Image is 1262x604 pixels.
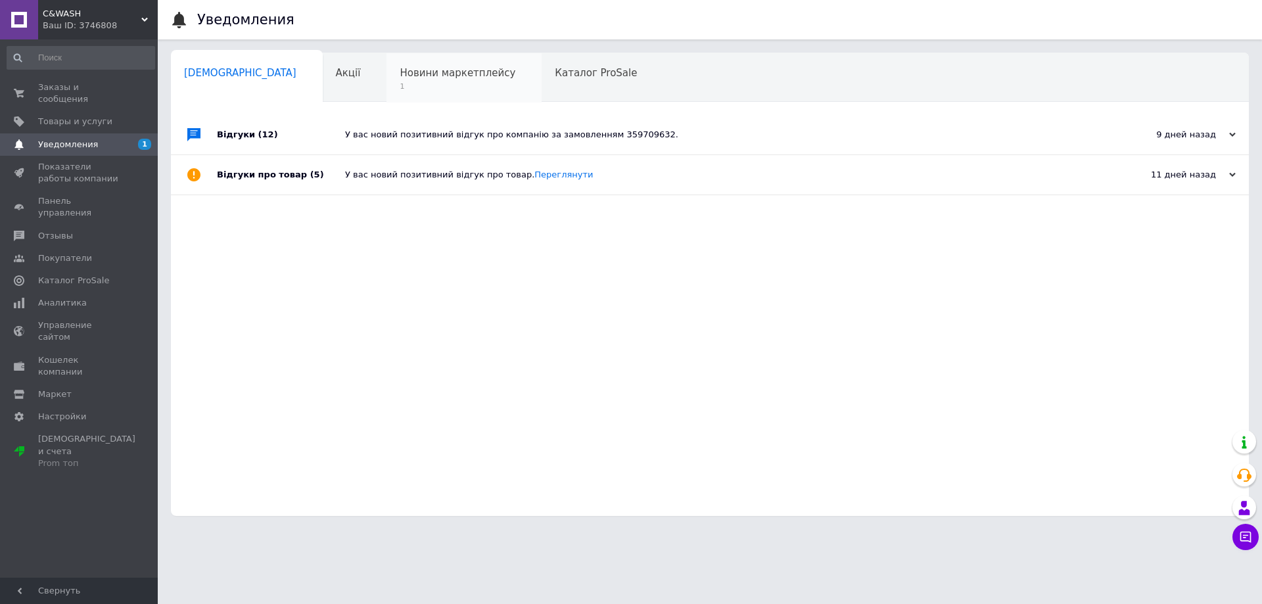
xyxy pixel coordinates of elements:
span: [DEMOGRAPHIC_DATA] [184,67,296,79]
span: C&WASH [43,8,141,20]
span: (12) [258,129,278,139]
div: У вас новий позитивний відгук про товар. [345,169,1104,181]
span: Заказы и сообщения [38,81,122,105]
span: Уведомления [38,139,98,151]
span: Кошелек компании [38,354,122,378]
span: Новини маркетплейсу [400,67,515,79]
span: Каталог ProSale [38,275,109,287]
span: Акції [336,67,361,79]
input: Поиск [7,46,155,70]
span: Маркет [38,388,72,400]
span: (5) [310,170,324,179]
div: Відгуки [217,115,345,154]
span: Управление сайтом [38,319,122,343]
span: Настройки [38,411,86,423]
span: Каталог ProSale [555,67,637,79]
span: Отзывы [38,230,73,242]
span: Панель управления [38,195,122,219]
h1: Уведомления [197,12,294,28]
div: Prom топ [38,457,135,469]
div: 9 дней назад [1104,129,1236,141]
a: Переглянути [534,170,593,179]
span: 1 [400,81,515,91]
div: Ваш ID: 3746808 [43,20,158,32]
span: Аналитика [38,297,87,309]
div: У вас новий позитивний відгук про компанію за замовленням 359709632. [345,129,1104,141]
span: [DEMOGRAPHIC_DATA] и счета [38,433,135,469]
button: Чат с покупателем [1232,524,1259,550]
span: Товары и услуги [38,116,112,128]
span: Покупатели [38,252,92,264]
span: Показатели работы компании [38,161,122,185]
span: 1 [138,139,151,150]
div: Відгуки про товар [217,155,345,195]
div: 11 дней назад [1104,169,1236,181]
